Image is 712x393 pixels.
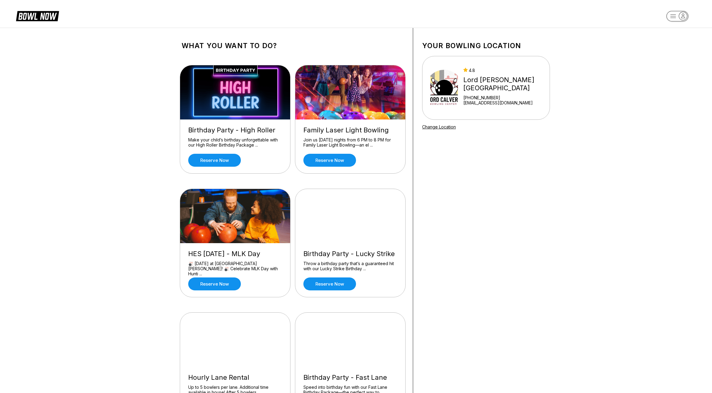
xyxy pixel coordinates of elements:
[188,137,282,148] div: Make your child’s birthday unforgettable with our High Roller Birthday Package ...
[188,154,241,167] a: Reserve now
[188,373,282,382] div: Hourly Lane Rental
[188,261,282,271] div: 🎳 [DATE] at [GEOGRAPHIC_DATA][PERSON_NAME]! 🎳 Celebrate MLK Day with Hunti ...
[303,126,397,134] div: Family Laser Light Bowling
[188,250,282,258] div: HES [DATE] - MLK Day
[303,373,397,382] div: Birthday Party - Fast Lane
[422,42,550,50] h1: Your bowling location
[422,124,456,129] a: Change Location
[430,65,458,110] img: Lord Calvert Bowling Center
[303,137,397,148] div: Join us [DATE] nights from 6 PM to 8 PM for Family Laser Light Bowling—an el ...
[295,189,406,243] img: Birthday Party - Lucky Strike
[463,68,547,73] div: 4.8
[463,100,547,105] a: [EMAIL_ADDRESS][DOMAIN_NAME]
[180,189,291,243] img: HES Spirit Day - MLK Day
[303,277,356,290] a: Reserve now
[303,154,356,167] a: Reserve now
[180,65,291,119] img: Birthday Party - High Roller
[303,261,397,271] div: Throw a birthday party that’s a guaranteed hit with our Lucky Strike Birthday ...
[188,126,282,134] div: Birthday Party - High Roller
[463,95,547,100] div: [PHONE_NUMBER]
[463,76,547,92] div: Lord [PERSON_NAME][GEOGRAPHIC_DATA]
[182,42,404,50] h1: What you want to do?
[295,65,406,119] img: Family Laser Light Bowling
[188,277,241,290] a: Reserve now
[295,313,406,367] img: Birthday Party - Fast Lane
[303,250,397,258] div: Birthday Party - Lucky Strike
[180,313,291,367] img: Hourly Lane Rental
